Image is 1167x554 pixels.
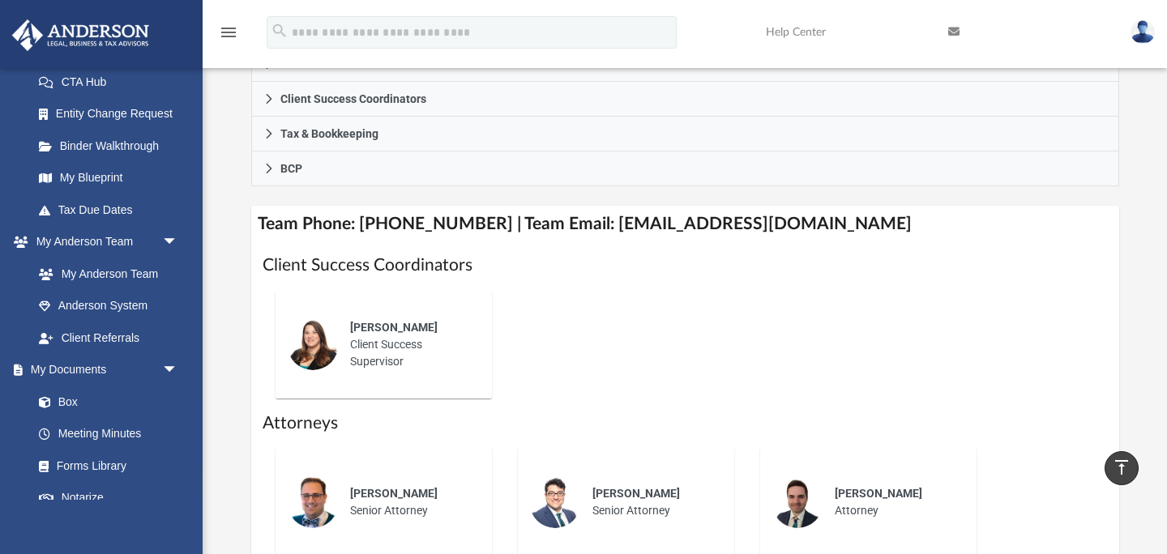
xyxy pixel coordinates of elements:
img: thumbnail [772,476,823,528]
i: vertical_align_top [1112,458,1131,477]
img: User Pic [1131,20,1155,44]
a: BCP [251,151,1119,186]
div: Attorney [823,474,965,531]
span: [PERSON_NAME] [350,487,438,500]
span: Client Success Coordinators [280,93,426,104]
span: Tax & Bookkeeping [280,128,378,139]
a: Binder Walkthrough [23,130,203,162]
h1: Client Success Coordinators [263,254,1108,277]
a: Meeting Minutes [23,418,194,450]
h1: Attorneys [263,411,1108,435]
a: Tax Due Dates [23,194,203,226]
span: arrow_drop_down [162,226,194,259]
div: Client Success Supervisor [339,308,481,381]
a: vertical_align_top [1105,451,1139,485]
a: Forms Library [23,450,186,482]
a: Entity Change Request [23,98,203,130]
a: Client Referrals [23,322,194,354]
a: My Blueprint [23,162,194,194]
div: Senior Attorney [581,474,723,531]
span: [PERSON_NAME] [835,487,922,500]
a: Client Success Coordinators [251,82,1119,117]
a: Tax & Bookkeeping [251,117,1119,151]
img: thumbnail [529,476,581,528]
img: thumbnail [287,476,339,528]
div: Senior Attorney [339,474,481,531]
h4: Team Phone: [PHONE_NUMBER] | Team Email: [EMAIL_ADDRESS][DOMAIN_NAME] [251,206,1119,242]
img: Anderson Advisors Platinum Portal [7,19,154,51]
a: CTA Hub [23,66,203,98]
a: My Documentsarrow_drop_down [11,354,194,386]
a: menu [219,31,238,42]
span: [PERSON_NAME] [350,321,438,334]
a: Anderson System [23,290,194,322]
span: [PERSON_NAME] [592,487,680,500]
span: arrow_drop_down [162,354,194,387]
span: BCP [280,163,302,174]
a: My Anderson Teamarrow_drop_down [11,226,194,258]
i: search [271,22,289,40]
a: Box [23,386,186,418]
span: Advisors [280,58,325,70]
a: My Anderson Team [23,258,186,290]
a: Notarize [23,482,194,514]
img: thumbnail [287,318,339,370]
i: menu [219,23,238,42]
